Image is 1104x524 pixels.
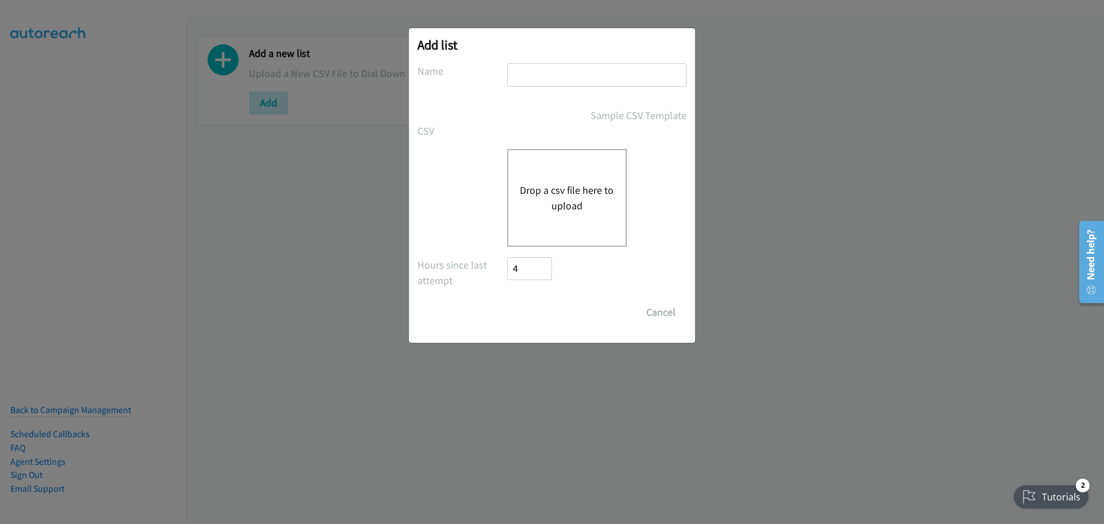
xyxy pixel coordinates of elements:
iframe: Resource Center [1071,216,1104,308]
h2: Add list [417,37,687,53]
iframe: Checklist [1007,474,1095,515]
label: Hours since last attempt [417,257,507,288]
button: Drop a csv file here to upload [520,182,614,213]
button: Cancel [635,301,687,324]
label: Name [417,63,507,79]
label: CSV [417,123,507,139]
a: Sample CSV Template [591,108,687,123]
